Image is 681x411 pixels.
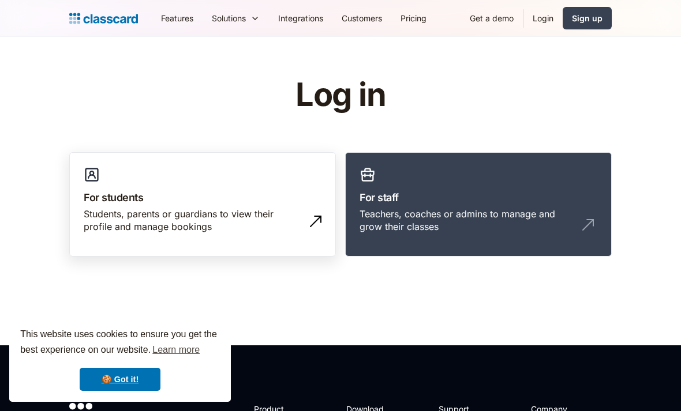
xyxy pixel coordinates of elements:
a: home [69,10,138,27]
a: dismiss cookie message [80,368,160,391]
div: Students, parents or guardians to view their profile and manage bookings [84,208,298,233]
a: learn more about cookies [151,341,201,359]
a: Pricing [391,5,436,31]
a: Login [523,5,563,31]
h1: Log in [158,77,524,113]
a: Integrations [269,5,332,31]
a: Customers [332,5,391,31]
div: cookieconsent [9,316,231,402]
h3: For students [84,190,321,205]
h3: For staff [360,190,597,205]
a: Get a demo [461,5,523,31]
div: Solutions [203,5,269,31]
div: Teachers, coaches or admins to manage and grow their classes [360,208,574,233]
div: Sign up [572,12,603,24]
a: For staffTeachers, coaches or admins to manage and grow their classes [345,152,612,257]
div: Solutions [212,12,246,24]
a: For studentsStudents, parents or guardians to view their profile and manage bookings [69,152,336,257]
a: Sign up [563,7,612,29]
a: Features [152,5,203,31]
span: This website uses cookies to ensure you get the best experience on our website. [20,327,220,359]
